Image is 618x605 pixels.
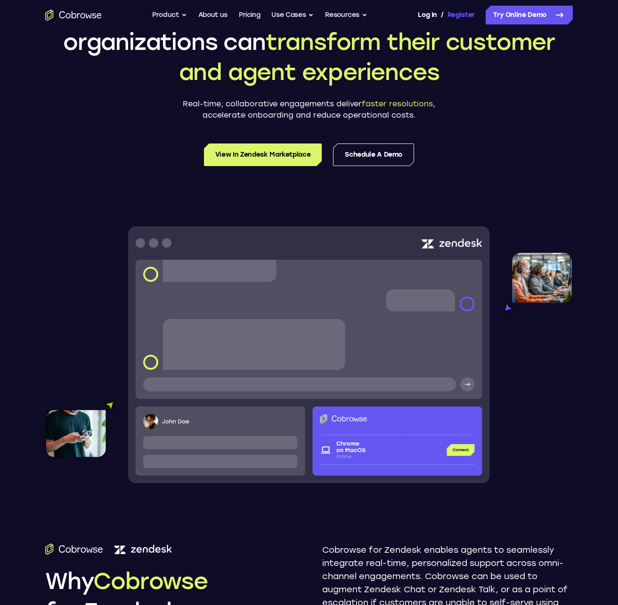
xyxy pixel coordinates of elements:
[45,543,103,555] img: Cobrowse.io logo
[152,6,187,24] button: Product
[362,99,433,108] span: faster resolutions
[168,98,450,121] p: Real-time, collaborative engagements deliver , accelerate onboarding and reduce operational costs.
[114,543,172,555] img: Zendesk logo
[93,567,207,595] span: Cobrowse
[441,9,444,21] span: /
[45,226,573,483] img: Cobrowse for Zendesk
[325,6,367,24] button: Resources
[45,9,102,21] a: Go to the home page
[418,6,437,24] a: Log In
[486,6,573,24] a: Try Online Demo
[204,143,322,166] a: View in Zendesk Marketplace
[447,6,475,24] a: Register
[271,6,314,24] button: Use Cases
[239,6,260,24] a: Pricing
[198,6,228,24] a: About us
[333,143,414,166] a: Schedule a Demo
